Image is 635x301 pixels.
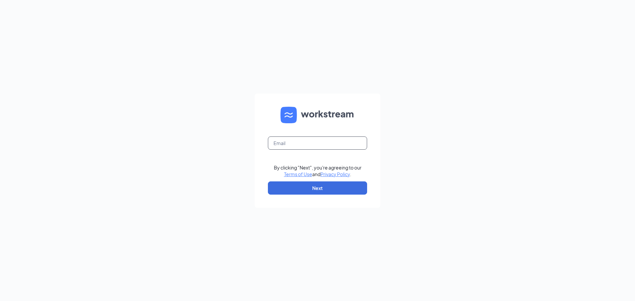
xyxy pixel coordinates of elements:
[268,181,367,195] button: Next
[280,107,355,123] img: WS logo and Workstream text
[284,171,312,177] a: Terms of Use
[274,164,361,177] div: By clicking "Next", you're agreeing to our and .
[268,136,367,150] input: Email
[320,171,350,177] a: Privacy Policy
